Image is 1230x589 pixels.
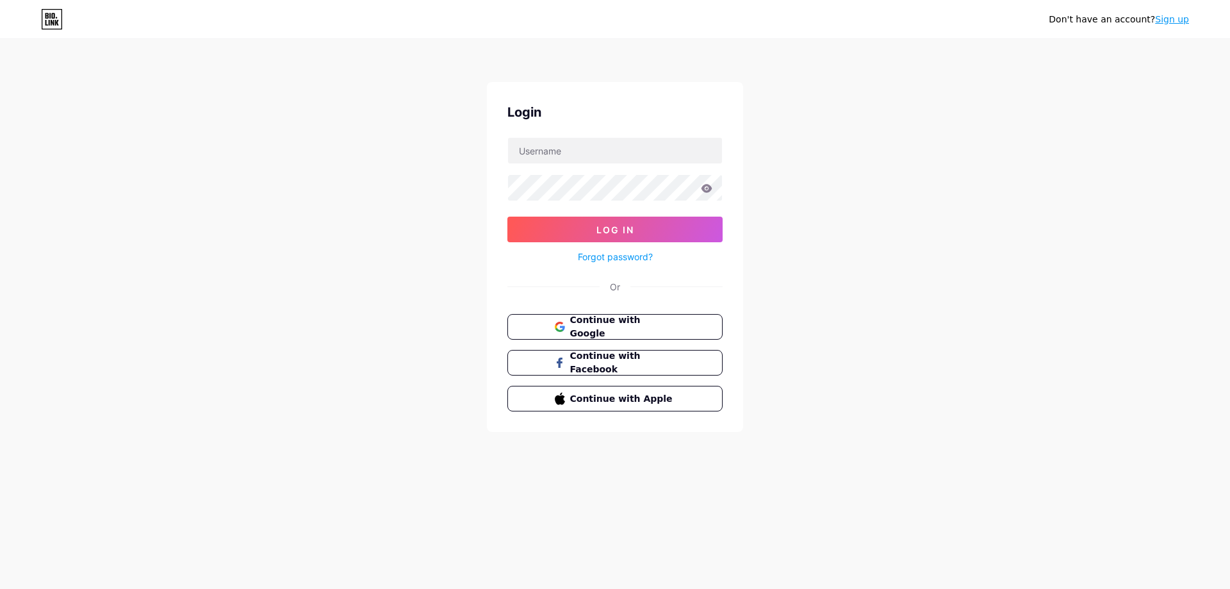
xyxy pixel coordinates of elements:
[570,313,676,340] span: Continue with Google
[570,349,676,376] span: Continue with Facebook
[610,280,620,294] div: Or
[596,224,634,235] span: Log In
[507,350,723,376] button: Continue with Facebook
[508,138,722,163] input: Username
[507,386,723,411] button: Continue with Apple
[507,217,723,242] button: Log In
[507,314,723,340] button: Continue with Google
[507,103,723,122] div: Login
[1049,13,1189,26] div: Don't have an account?
[570,392,676,406] span: Continue with Apple
[1155,14,1189,24] a: Sign up
[578,250,653,263] a: Forgot password?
